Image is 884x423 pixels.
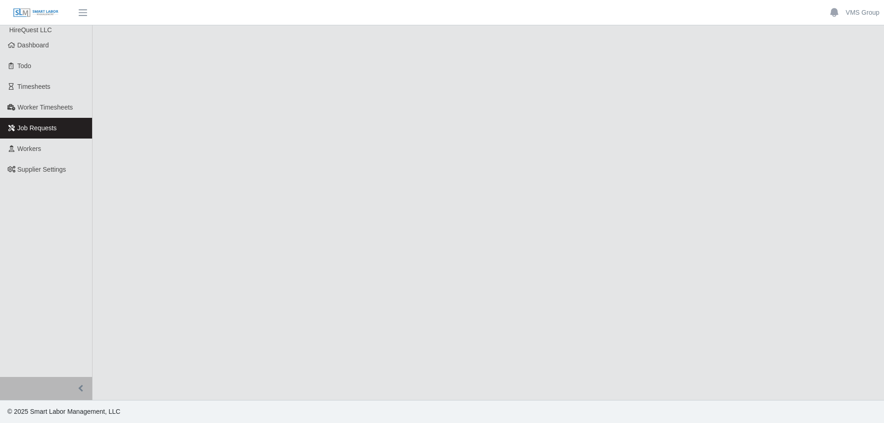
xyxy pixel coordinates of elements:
[13,8,59,18] img: SLM Logo
[17,124,57,132] span: Job Requests
[17,62,31,70] span: Todo
[17,83,51,90] span: Timesheets
[17,145,41,152] span: Workers
[9,26,52,34] span: HireQuest LLC
[846,8,879,17] a: VMS Group
[17,104,73,111] span: Worker Timesheets
[17,41,49,49] span: Dashboard
[17,166,66,173] span: Supplier Settings
[7,408,120,415] span: © 2025 Smart Labor Management, LLC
